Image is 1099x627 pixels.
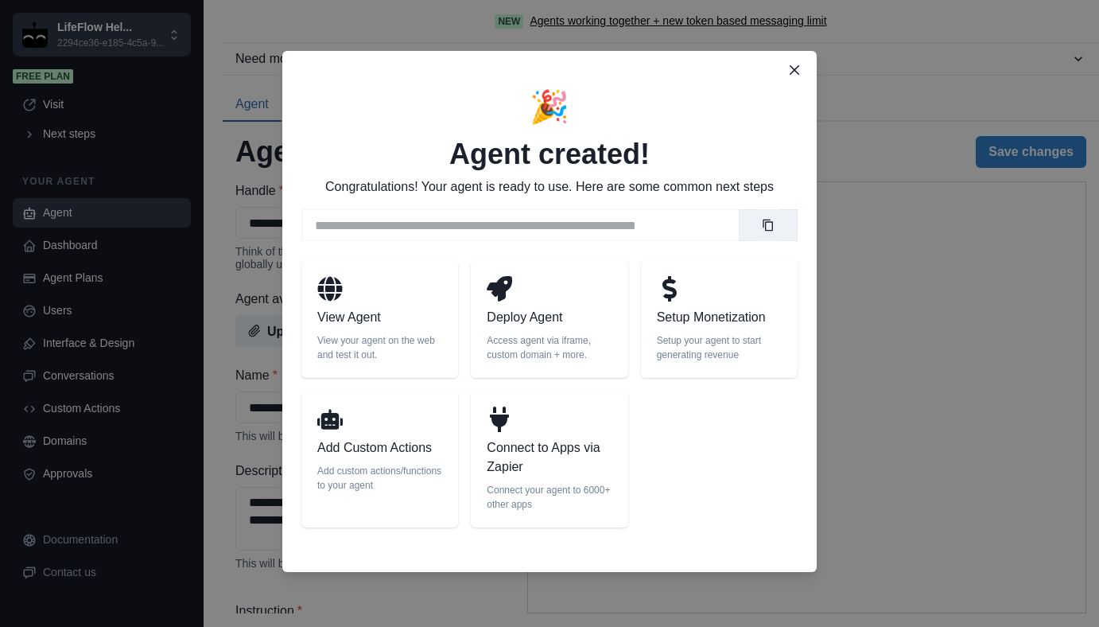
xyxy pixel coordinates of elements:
a: View AgentView your agent on the web and test it out. [301,260,458,378]
p: Connect to Apps via Zapier [487,438,612,477]
p: Congratulations! Your agent is ready to use. Here are some common next steps [325,177,774,197]
p: View your agent on the web and test it out. [317,333,442,362]
p: Add custom actions/functions to your agent [317,464,442,493]
p: 🎉 [530,83,569,130]
p: Setup your agent to start generating revenue [657,333,782,362]
p: View Agent [317,308,442,327]
p: Add Custom Actions [317,438,442,458]
p: Access agent via iframe, custom domain + more. [487,333,612,362]
button: Close [782,57,807,83]
p: Deploy Agent [487,308,612,327]
button: Copy link [752,209,784,241]
p: Setup Monetization [657,308,782,327]
p: Connect your agent to 6000+ other apps [487,483,612,512]
h2: Agent created! [449,137,650,171]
